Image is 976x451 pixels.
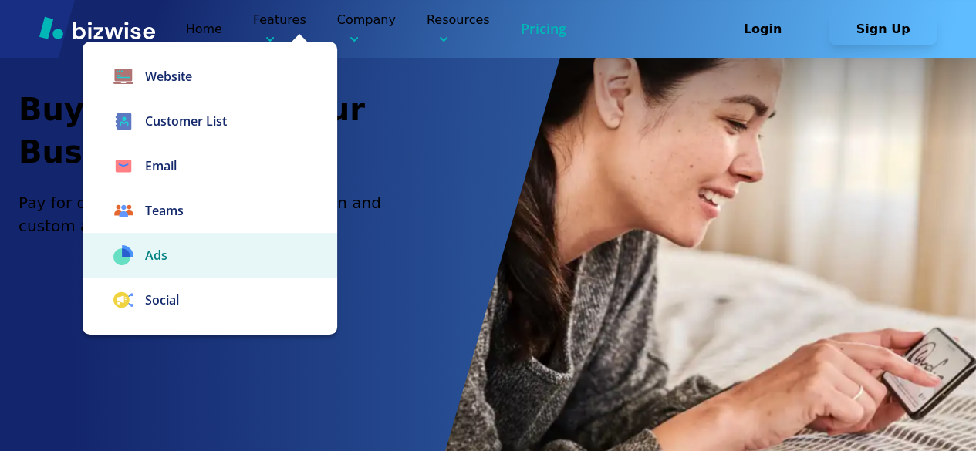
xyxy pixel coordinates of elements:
p: Company [337,11,396,47]
button: Sign Up [829,14,937,45]
p: Features [253,11,306,47]
p: Resources [427,11,490,47]
a: Pricing [520,19,566,39]
h2: Buy Only What Your Business Needs. [19,89,439,173]
a: Website [83,54,337,99]
a: Email [83,143,337,188]
a: Social [83,278,337,322]
a: Login [708,22,829,36]
button: Login [708,14,816,45]
a: Sign Up [829,22,937,36]
img: Bizwise Logo [39,16,155,39]
a: Teams [83,188,337,233]
a: Home [186,22,222,36]
a: Ads [83,233,337,278]
a: Customer List [83,99,337,143]
p: Pay for only what you need through a plan and custom add-ons. [19,191,439,237]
